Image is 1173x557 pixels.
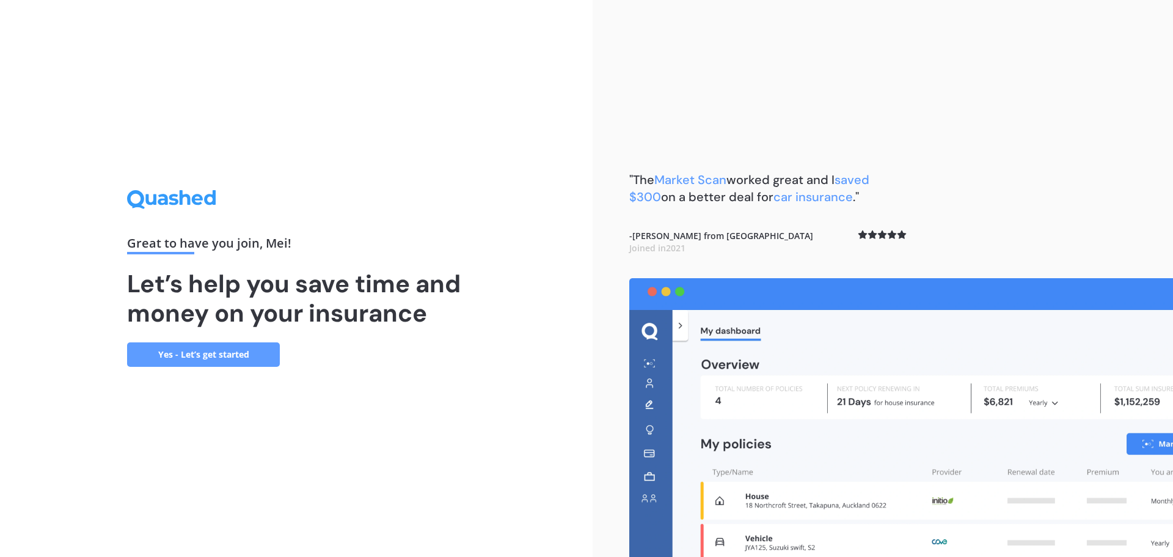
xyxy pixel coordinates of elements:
[629,242,685,254] span: Joined in 2021
[127,342,280,367] a: Yes - Let’s get started
[629,172,869,205] b: "The worked great and I on a better deal for ."
[654,172,726,188] span: Market Scan
[629,278,1173,557] img: dashboard.webp
[629,172,869,205] span: saved $300
[127,237,466,254] div: Great to have you join , Mei !
[127,269,466,328] h1: Let’s help you save time and money on your insurance
[773,189,853,205] span: car insurance
[629,230,813,254] b: - [PERSON_NAME] from [GEOGRAPHIC_DATA]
